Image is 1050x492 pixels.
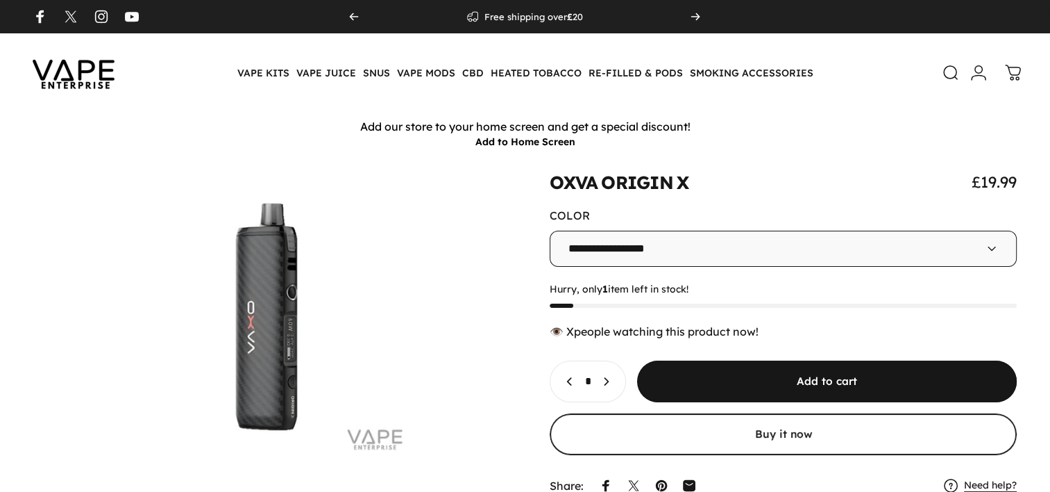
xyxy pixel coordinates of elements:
strong: 1 [602,283,608,295]
span: £19.99 [972,172,1017,192]
button: Add to Home Screen [475,136,575,148]
summary: SMOKING ACCESSORIES [686,58,817,88]
button: Add to cart [637,361,1017,402]
p: Free shipping over 20 [484,11,582,22]
button: Open media 1 in modal [33,172,500,488]
label: COLOR [550,208,590,222]
nav: Primary [234,58,817,88]
summary: VAPE KITS [234,58,293,88]
animate-element: ORIGIN [601,174,672,192]
p: Add our store to your home screen and get a special discount! [3,120,1047,134]
summary: CBD [459,58,487,88]
summary: SNUS [359,58,393,88]
span: Hurry, only item left in stock! [550,284,1017,296]
summary: HEATED TOBACCO [487,58,585,88]
a: 0 items [998,58,1028,88]
summary: VAPE MODS [393,58,459,88]
button: Buy it now [550,413,1017,455]
a: Need help? [964,479,1017,492]
summary: RE-FILLED & PODS [585,58,686,88]
animate-element: X [677,174,688,192]
summary: VAPE JUICE [293,58,359,88]
img: Vape Enterprise [11,40,136,106]
button: Increase quantity for OXVA ORIGIN X [593,361,625,402]
div: 👁️ people watching this product now! [550,325,1017,338]
p: Share: [550,480,584,491]
strong: £ [566,11,572,22]
button: Decrease quantity for OXVA ORIGIN X [550,361,582,402]
animate-element: OXVA [550,174,598,192]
